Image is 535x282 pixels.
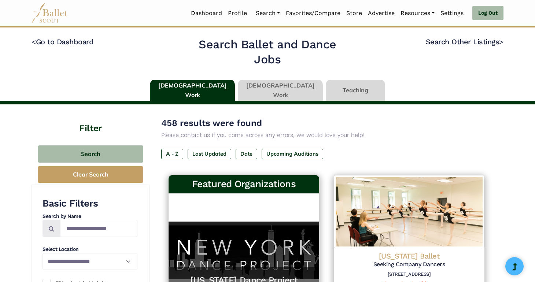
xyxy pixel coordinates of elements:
h4: [US_STATE] Ballet [340,251,479,261]
input: Search by names... [60,220,137,237]
h3: Basic Filters [43,197,137,210]
li: [DEMOGRAPHIC_DATA] Work [236,80,324,101]
h4: Filter [32,104,150,134]
img: Logo [334,175,484,248]
a: Dashboard [188,5,225,21]
label: Upcoming Auditions [262,149,323,159]
a: Resources [398,5,438,21]
code: < [32,37,36,46]
h3: Featured Organizations [174,178,313,190]
span: 458 results were found [161,118,262,128]
button: Clear Search [38,166,143,183]
li: [DEMOGRAPHIC_DATA] Work [148,80,236,101]
h4: Search by Name [43,213,137,220]
a: <Go to Dashboard [32,37,93,46]
a: Search [253,5,283,21]
h2: Search Ballet and Dance Jobs [185,37,350,67]
a: Search Other Listings> [426,37,503,46]
p: Please contact us if you come across any errors, we would love your help! [161,130,492,140]
a: Store [343,5,365,21]
h4: Select Location [43,246,137,253]
label: A - Z [161,149,183,159]
a: Advertise [365,5,398,21]
label: Date [236,149,257,159]
a: Log Out [472,6,503,21]
a: Settings [438,5,466,21]
a: Profile [225,5,250,21]
button: Search [38,145,143,163]
code: > [499,37,503,46]
a: Favorites/Compare [283,5,343,21]
li: Teaching [324,80,387,101]
h6: [STREET_ADDRESS] [340,271,479,278]
label: Last Updated [188,149,231,159]
h5: Seeking Company Dancers [340,261,479,268]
